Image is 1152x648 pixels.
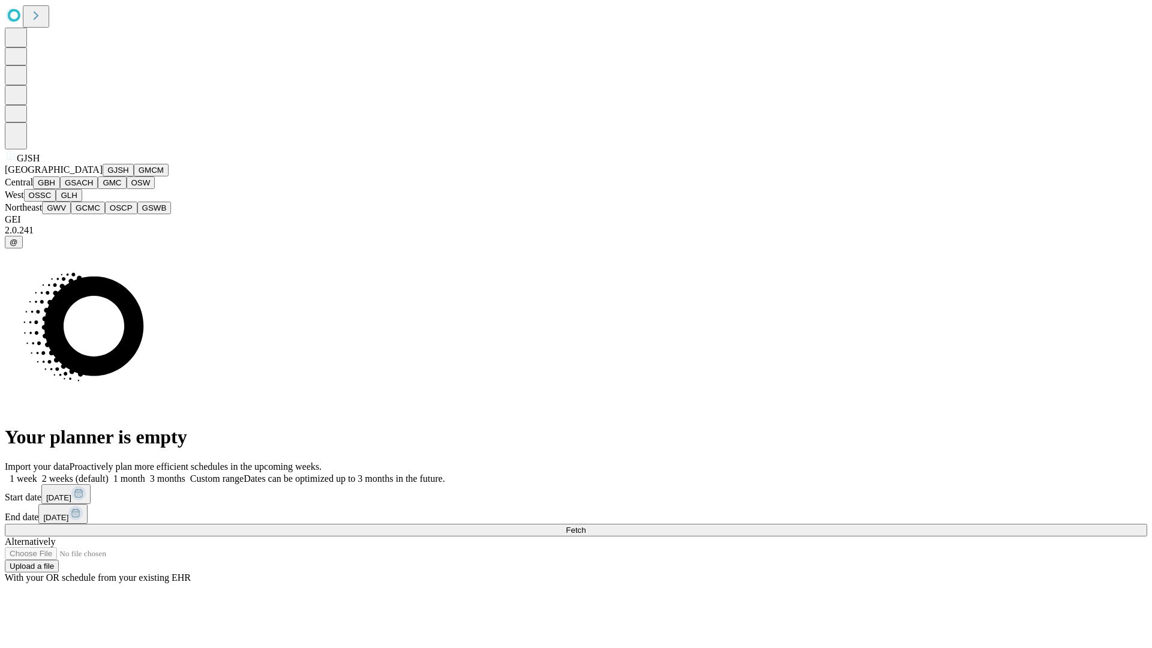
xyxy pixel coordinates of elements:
[5,524,1147,536] button: Fetch
[5,177,33,187] span: Central
[5,202,42,212] span: Northeast
[5,236,23,248] button: @
[46,493,71,502] span: [DATE]
[42,202,71,214] button: GWV
[5,504,1147,524] div: End date
[127,176,155,189] button: OSW
[5,560,59,572] button: Upload a file
[103,164,134,176] button: GJSH
[5,225,1147,236] div: 2.0.241
[5,190,24,200] span: West
[137,202,172,214] button: GSWB
[150,473,185,484] span: 3 months
[17,153,40,163] span: GJSH
[10,238,18,247] span: @
[190,473,244,484] span: Custom range
[56,189,82,202] button: GLH
[5,572,191,583] span: With your OR schedule from your existing EHR
[5,536,55,547] span: Alternatively
[105,202,137,214] button: OSCP
[33,176,60,189] button: GBH
[5,461,70,472] span: Import your data
[113,473,145,484] span: 1 month
[134,164,169,176] button: GMCM
[38,504,88,524] button: [DATE]
[5,214,1147,225] div: GEI
[244,473,445,484] span: Dates can be optimized up to 3 months in the future.
[5,484,1147,504] div: Start date
[10,473,37,484] span: 1 week
[42,473,109,484] span: 2 weeks (default)
[70,461,322,472] span: Proactively plan more efficient schedules in the upcoming weeks.
[71,202,105,214] button: GCMC
[98,176,126,189] button: GMC
[5,164,103,175] span: [GEOGRAPHIC_DATA]
[43,513,68,522] span: [DATE]
[41,484,91,504] button: [DATE]
[566,526,586,535] span: Fetch
[24,189,56,202] button: OSSC
[60,176,98,189] button: GSACH
[5,426,1147,448] h1: Your planner is empty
